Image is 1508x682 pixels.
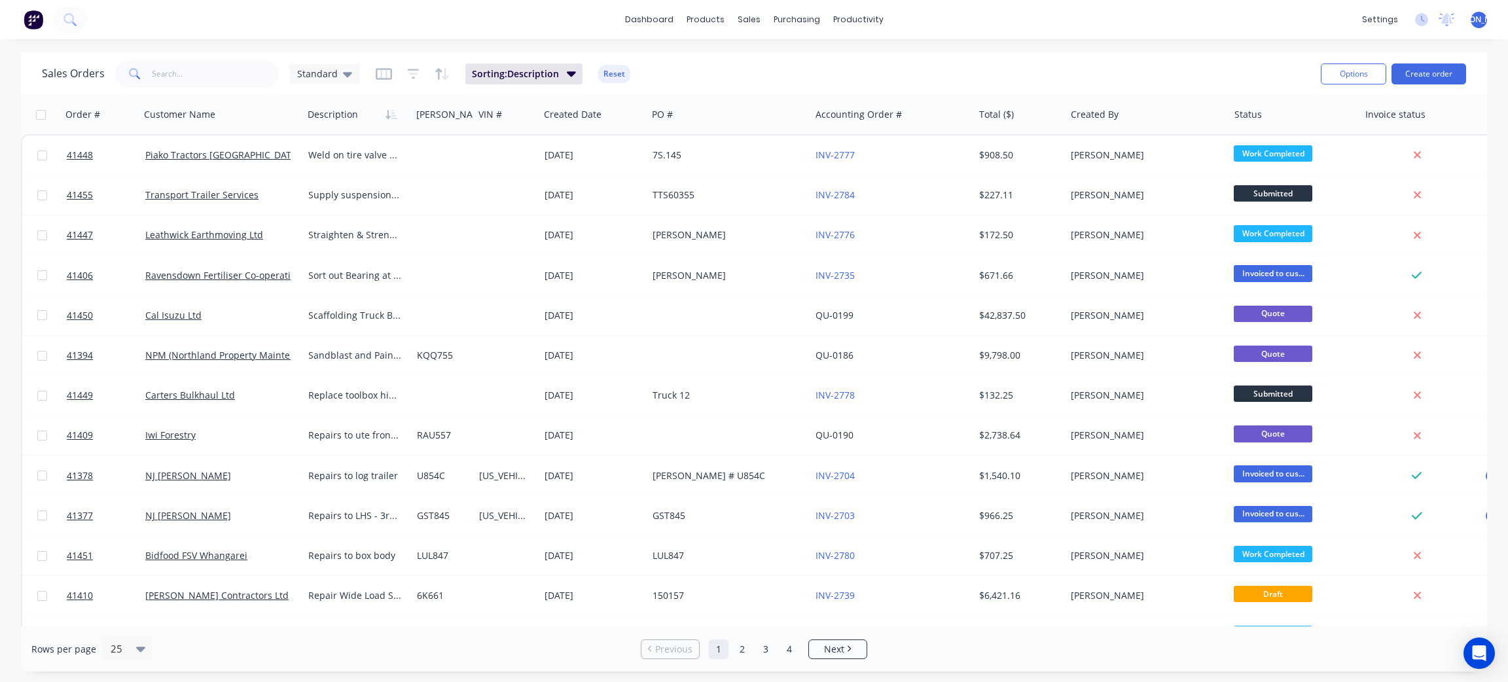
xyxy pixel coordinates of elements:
div: KQQ755 [417,349,466,362]
div: Truck 12 [653,389,798,402]
a: Iwi Forestry [145,429,196,441]
div: 150157 [653,589,798,602]
a: 41409 [67,416,145,455]
span: Quote [1234,425,1312,442]
div: sales [731,10,767,29]
div: [DATE] [545,429,642,442]
div: Created By [1071,108,1119,121]
a: 41406 [67,256,145,295]
div: [DATE] [545,589,642,602]
div: $172.50 [979,228,1056,242]
div: $2,738.64 [979,429,1056,442]
span: 41451 [67,549,93,562]
div: Invoice status [1365,108,1426,121]
div: $132.25 [979,389,1056,402]
span: Work Completed [1234,546,1312,562]
a: Bidfood FSV Whangarei [145,549,247,562]
a: 41378 [67,456,145,495]
a: Cal Isuzu Ltd [145,309,202,321]
a: 41455 [67,175,145,215]
div: 6K661 [417,589,466,602]
div: settings [1355,10,1405,29]
a: [PERSON_NAME] Contractors Ltd [145,589,289,601]
div: PO # [652,108,673,121]
a: Transport Trailer Services [145,188,259,201]
div: Straighten & Strengthen Digger Pick [308,228,401,242]
a: INV-2735 [816,269,855,281]
span: Sorting: Description [472,67,559,81]
div: [PERSON_NAME] # U854C [653,469,798,482]
div: Open Intercom Messenger [1463,637,1495,669]
a: 41450 [67,296,145,335]
a: 41449 [67,376,145,415]
a: Page 4 [780,639,799,659]
div: [PERSON_NAME] [1071,269,1216,282]
a: INV-2703 [816,509,855,522]
div: $707.25 [979,549,1056,562]
ul: Pagination [636,639,872,659]
a: Page 1 is your current page [709,639,728,659]
a: QU-0186 [816,349,853,361]
div: Replace toolbox hinges [308,389,401,402]
div: Total ($) [979,108,1014,121]
div: TTS60355 [653,188,798,202]
div: [DATE] [545,188,642,202]
div: Scaffolding Truck Build [308,309,401,322]
button: Create order [1391,63,1466,84]
a: QU-0190 [816,429,853,441]
span: 41378 [67,469,93,482]
div: Created Date [544,108,601,121]
div: LUL847 [653,549,798,562]
span: Quote [1234,306,1312,322]
a: 41394 [67,336,145,375]
img: Factory [24,10,43,29]
button: Reset [598,65,630,83]
input: Search... [152,61,279,87]
a: NJ [PERSON_NAME] [145,509,231,522]
span: 41406 [67,269,93,282]
span: Submitted [1234,386,1312,402]
div: Order # [65,108,100,121]
div: LUL847 [417,549,466,562]
div: $908.50 [979,149,1056,162]
span: Next [824,643,844,656]
span: 41394 [67,349,93,362]
span: Standard [297,67,338,81]
div: Repairs to log trailer [308,469,401,482]
div: U854C [417,469,466,482]
div: GST845 [653,509,798,522]
span: Work Completed [1234,225,1312,242]
a: 41377 [67,496,145,535]
div: [PERSON_NAME] [653,228,798,242]
div: [PERSON_NAME] [1071,188,1216,202]
div: Status [1234,108,1262,121]
a: INV-2777 [816,149,855,161]
div: Description [308,108,358,121]
div: $671.66 [979,269,1056,282]
button: Options [1321,63,1386,84]
div: Accounting Order # [816,108,902,121]
span: Invoiced to cus... [1234,465,1312,482]
div: $1,540.10 [979,469,1056,482]
div: [DATE] [545,509,642,522]
span: 41410 [67,589,93,602]
div: 7S.145 [653,149,798,162]
a: 41446 [67,616,145,655]
a: 41410 [67,576,145,615]
div: [PERSON_NAME] [1071,349,1216,362]
span: Submitted [1234,185,1312,202]
div: [PERSON_NAME] [1071,389,1216,402]
div: [PERSON_NAME] [1071,469,1216,482]
span: Quote [1234,346,1312,362]
div: [DATE] [545,228,642,242]
div: Repairs to box body [308,549,401,562]
span: 41447 [67,228,93,242]
div: [PERSON_NAME] [1071,509,1216,522]
div: Sandblast and Paint truck deck [308,349,401,362]
div: [PERSON_NAME] [1071,149,1216,162]
div: products [680,10,731,29]
div: [DATE] [545,269,642,282]
div: [DATE] [545,149,642,162]
a: 41451 [67,536,145,575]
div: $6,421.16 [979,589,1056,602]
